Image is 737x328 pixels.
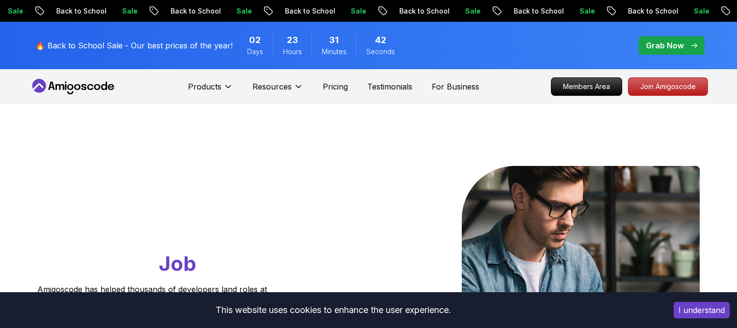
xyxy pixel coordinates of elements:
[551,77,622,96] a: Members Area
[287,33,298,47] span: 23 Hours
[628,78,707,95] p: Join Amigoscode
[283,47,302,57] span: Hours
[329,33,339,47] span: 31 Minutes
[687,6,718,16] p: Sale
[249,33,261,47] span: 2 Days
[37,166,304,278] h1: Go From Learning to Hired: Master Java, Spring Boot & Cloud Skills That Get You the
[247,47,263,57] span: Days
[432,81,479,92] a: For Business
[458,6,489,16] p: Sale
[164,6,230,16] p: Back to School
[278,6,344,16] p: Back to School
[115,6,146,16] p: Sale
[323,81,348,92] a: Pricing
[646,40,684,51] p: Grab Now
[628,77,708,96] a: Join Amigoscode
[366,47,395,57] span: Seconds
[507,6,573,16] p: Back to School
[252,81,292,92] p: Resources
[49,6,115,16] p: Back to School
[375,33,386,47] span: 42 Seconds
[35,40,233,51] p: 🔥 Back to School Sale - Our best prices of the year!
[573,6,604,16] p: Sale
[322,47,346,57] span: Minutes
[7,299,659,321] div: This website uses cookies to enhance the user experience.
[674,302,730,318] button: Accept cookies
[159,251,196,276] span: Job
[344,6,375,16] p: Sale
[551,78,622,95] p: Members Area
[1,6,32,16] p: Sale
[230,6,261,16] p: Sale
[188,81,221,92] p: Products
[621,6,687,16] p: Back to School
[367,81,412,92] a: Testimonials
[188,81,233,100] button: Products
[392,6,458,16] p: Back to School
[252,81,303,100] button: Resources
